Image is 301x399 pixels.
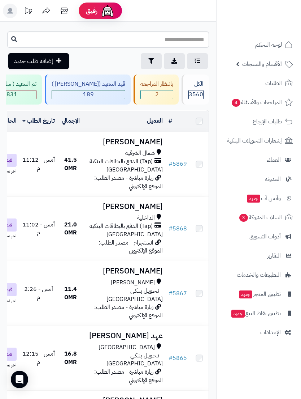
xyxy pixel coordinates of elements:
span: أمس - 2:26 م [24,285,53,302]
a: تطبيق نقاط البيعجديد [221,305,297,322]
span: المراجعات والأسئلة [231,97,282,107]
span: # [169,224,173,233]
span: جديد [239,290,252,298]
span: # [169,160,173,168]
a: التقارير [221,247,297,264]
span: [GEOGRAPHIC_DATA] [106,230,163,239]
a: الكل3560 [180,75,210,105]
span: [GEOGRAPHIC_DATA] [106,295,163,304]
div: الكل [188,80,204,88]
span: 189 [52,90,125,99]
a: طلبات الإرجاع [221,113,297,130]
span: 2 [141,90,173,99]
a: العملاء [221,151,297,169]
span: 21.0 OMR [64,220,77,237]
span: زيارة مباشرة - مصدر الطلب: الموقع الإلكتروني [94,368,163,385]
h3: [PERSON_NAME] [86,138,163,146]
div: Open Intercom Messenger [11,371,28,388]
span: أدوات التسويق [249,232,281,242]
span: وآتس آب [246,193,281,203]
a: التطبيقات والخدمات [221,266,297,284]
span: لوحة التحكم [255,40,282,50]
span: 3 [239,214,248,222]
a: تاريخ الطلب [22,116,55,125]
span: المدونة [265,174,281,184]
span: [GEOGRAPHIC_DATA] [106,165,163,174]
h3: [PERSON_NAME] [86,267,163,275]
span: [GEOGRAPHIC_DATA] [106,359,163,368]
span: تـحـويـل بـنـكـي [130,287,159,295]
a: المراجعات والأسئلة4 [221,94,297,111]
span: إضافة طلب جديد [14,57,53,65]
a: تطبيق المتجرجديد [221,285,297,303]
span: أمس - 12:15 م [22,349,55,366]
span: # [169,289,173,298]
a: الإجمالي [62,116,80,125]
span: زيارة مباشرة - مصدر الطلب: الموقع الإلكتروني [94,174,163,191]
span: جديد [247,195,260,203]
span: [GEOGRAPHIC_DATA] [99,343,155,352]
span: 11.4 OMR [64,285,77,302]
span: الأقسام والمنتجات [242,59,282,69]
span: 16.8 OMR [64,349,77,366]
span: رفيق [86,7,97,15]
span: أمس - 11:12 م [22,156,55,173]
span: 3560 [189,90,203,99]
h3: [PERSON_NAME] [86,203,163,211]
div: قيد التنفيذ ([PERSON_NAME] ) [52,80,125,88]
a: إضافة طلب جديد [8,53,69,69]
a: #5869 [169,160,187,168]
span: العملاء [267,155,281,165]
span: الطلبات [265,78,282,88]
a: تحديثات المنصة [19,4,37,20]
span: انستجرام - مصدر الطلب: الموقع الإلكتروني [99,238,163,255]
span: زيارة مباشرة - مصدر الطلب: الموقع الإلكتروني [94,303,163,320]
h3: عهد [PERSON_NAME] [86,332,163,340]
span: الداخلية [137,214,155,222]
span: أمس - 11:02 م [22,220,55,237]
a: #5867 [169,289,187,298]
a: الإعدادات [221,324,297,341]
a: إشعارات التحويلات البنكية [221,132,297,149]
span: إشعارات التحويلات البنكية [227,136,282,146]
span: السلات المتروكة [239,212,282,222]
span: جديد [231,310,245,318]
a: قيد التنفيذ ([PERSON_NAME] ) 189 [43,75,132,105]
a: السلات المتروكة3 [221,209,297,226]
a: لوحة التحكم [221,36,297,54]
a: #5865 [169,354,187,362]
span: 41.5 OMR [64,156,77,173]
a: الطلبات [221,75,297,92]
a: وآتس آبجديد [221,190,297,207]
span: الإعدادات [260,327,281,338]
a: أدوات التسويق [221,228,297,245]
div: بانتظار المراجعة [140,80,173,88]
a: المدونة [221,170,297,188]
a: #5868 [169,224,187,233]
span: [PERSON_NAME] [111,279,155,287]
span: تطبيق المتجر [238,289,281,299]
img: ai-face.png [100,4,115,18]
span: شمال الشرقية [125,149,155,157]
span: التطبيقات والخدمات [237,270,281,280]
a: بانتظار المراجعة 2 [132,75,180,105]
span: (Tap) الدفع بالبطاقات البنكية [90,222,153,230]
span: 4 [232,99,240,107]
img: logo-2.png [252,17,294,32]
span: (Tap) الدفع بالبطاقات البنكية [90,157,153,166]
a: العميل [147,116,163,125]
span: # [169,354,173,362]
span: تـحـويـل بـنـكـي [130,352,159,360]
a: # [169,116,172,125]
span: تطبيق نقاط البيع [231,308,281,318]
a: الحالة [3,116,17,125]
span: التقارير [267,251,281,261]
span: طلبات الإرجاع [253,116,282,127]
